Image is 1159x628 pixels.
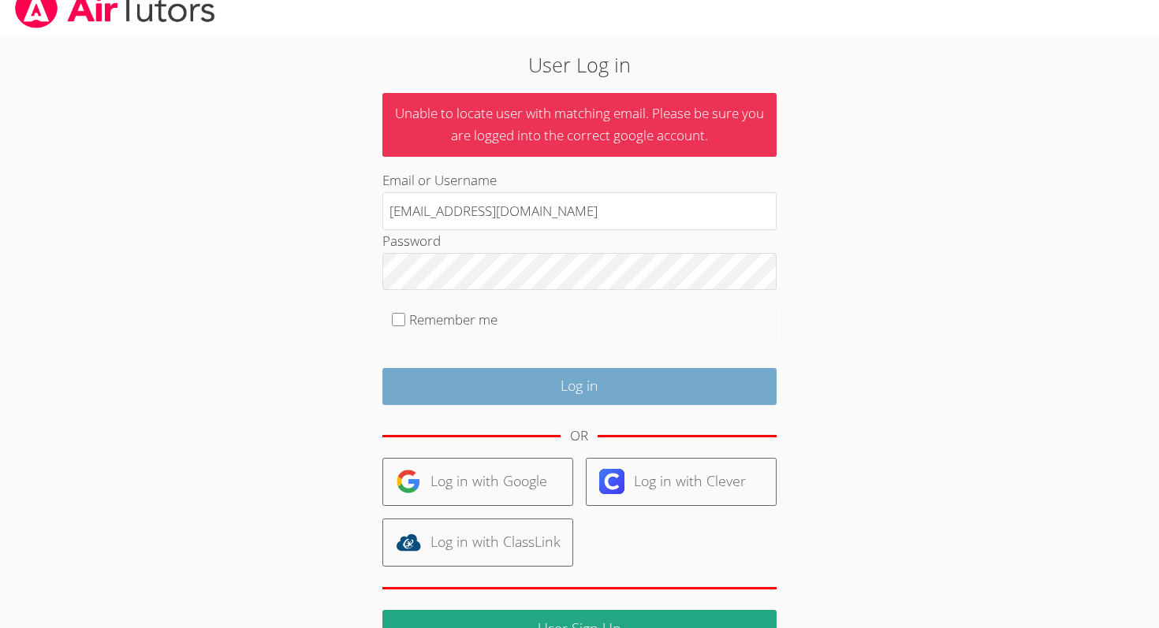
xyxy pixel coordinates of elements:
[599,469,624,494] img: clever-logo-6eab21bc6e7a338710f1a6ff85c0baf02591cd810cc4098c63d3a4b26e2feb20.svg
[382,518,573,567] a: Log in with ClassLink
[382,171,497,189] label: Email or Username
[382,458,573,506] a: Log in with Google
[570,425,588,448] div: OR
[396,469,421,494] img: google-logo-50288ca7cdecda66e5e0955fdab243c47b7ad437acaf1139b6f446037453330a.svg
[382,232,441,250] label: Password
[382,368,777,405] input: Log in
[586,458,777,506] a: Log in with Clever
[266,50,893,80] h2: User Log in
[396,530,421,555] img: classlink-logo-d6bb404cc1216ec64c9a2012d9dc4662098be43eaf13dc465df04b49fa7ab582.svg
[409,310,498,329] label: Remember me
[382,93,777,158] p: Unable to locate user with matching email. Please be sure you are logged into the correct google ...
